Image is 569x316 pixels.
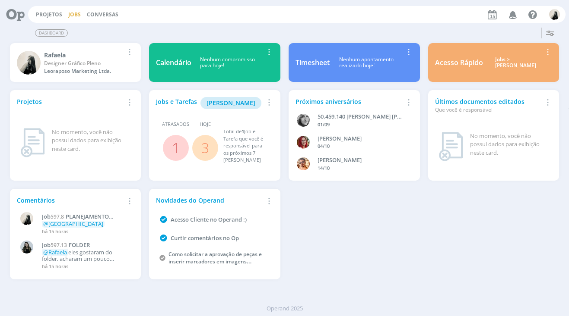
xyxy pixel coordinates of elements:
span: há 15 horas [42,228,68,235]
img: R [549,9,560,20]
span: 1 [242,128,244,135]
div: GIOVANA DE OLIVEIRA PERSINOTI [318,135,404,143]
div: Nenhum compromisso para hoje! [191,56,263,69]
div: Comentários [17,196,124,205]
div: Timesheet [296,57,330,68]
div: Próximos aniversários [296,97,403,106]
div: Leoraposo Marketing Ltda. [44,67,124,75]
img: G [297,136,310,149]
button: R [549,7,560,22]
span: @[GEOGRAPHIC_DATA] [43,220,103,228]
button: [PERSON_NAME] [200,97,261,109]
a: TimesheetNenhum apontamentorealizado hoje! [289,43,420,82]
img: V [297,157,310,170]
a: Job597.8PLANEJAMENTO DIGITAL [42,213,130,220]
span: há 15 horas [42,263,68,269]
div: Rafaela [44,50,124,59]
span: 14/10 [318,165,330,171]
img: J [297,114,310,127]
a: Jobs [68,11,81,18]
p: eles gostaram do folder, acharam um pouco poluído demais, pedi para a bru diminuir o texto, conse... [42,249,130,263]
span: 597.13 [51,241,67,249]
span: Hoje [200,121,211,128]
div: VICTOR MIRON COUTO [318,156,404,165]
a: Job597.13FOLDER [42,242,130,249]
img: dashboard_not_found.png [20,128,45,157]
div: Jobs e Tarefas [156,97,263,109]
div: Últimos documentos editados [435,97,542,114]
a: [PERSON_NAME] [200,98,261,106]
div: No momento, você não possui dados para exibição neste card. [470,132,549,157]
button: Conversas [84,11,121,18]
a: Conversas [87,11,118,18]
div: Projetos [17,97,124,106]
span: Dashboard [35,29,68,37]
div: Calendário [156,57,191,68]
a: Projetos [36,11,62,18]
span: 597.8 [51,213,64,220]
img: V [20,241,33,253]
div: No momento, você não possui dados para exibição neste card. [52,128,130,153]
button: Jobs [66,11,83,18]
span: 04/10 [318,143,330,149]
a: 3 [201,138,209,157]
span: 01/09 [318,121,330,128]
img: R [17,51,41,75]
div: 50.459.140 JANAÍNA LUNA FERRO [318,113,404,121]
div: Novidades do Operand [156,196,263,205]
button: Projetos [33,11,65,18]
div: Acesso Rápido [435,57,483,68]
span: [PERSON_NAME] [207,99,255,107]
div: Que você é responsável [435,106,542,114]
div: Designer Gráfico Pleno [44,59,124,67]
a: Como solicitar a aprovação de peças e inserir marcadores em imagens anexadas a um job? [168,250,262,272]
span: PLANEJAMENTO DIGITAL [42,213,109,227]
div: Jobs > [PERSON_NAME] [490,56,542,69]
span: FOLDER [69,241,90,249]
a: Curtir comentários no Op [171,234,239,242]
a: Acesso Cliente no Operand :) [171,216,247,223]
img: dashboard_not_found.png [439,132,463,161]
img: R [20,212,33,225]
a: RRafaelaDesigner Gráfico PlenoLeoraposo Marketing Ltda. [10,43,141,82]
div: Total de Job e Tarefa que você é responsável para os próximos 7 [PERSON_NAME] [223,128,265,164]
span: @Rafaela [43,248,67,256]
span: Atrasados [162,121,189,128]
div: Nenhum apontamento realizado hoje! [330,56,403,69]
a: 1 [172,138,180,157]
